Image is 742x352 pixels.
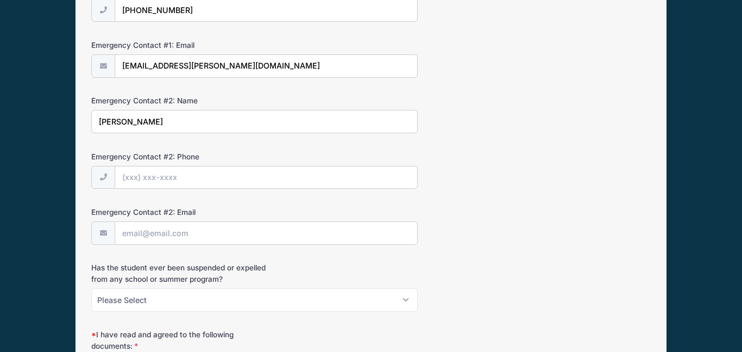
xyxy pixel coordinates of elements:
input: email@email.com [115,54,417,78]
label: I have read and agreed to the following documents: [91,329,278,351]
label: Emergency Contact #2: Name [91,95,278,106]
input: email@email.com [115,221,417,245]
input: (xxx) xxx-xxxx [115,166,417,189]
label: Emergency Contact #2: Phone [91,151,278,162]
label: Emergency Contact #1: Email [91,40,278,51]
label: Has the student ever been suspended or expelled from any school or summer program? [91,262,278,285]
label: Emergency Contact #2: Email [91,207,278,218]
